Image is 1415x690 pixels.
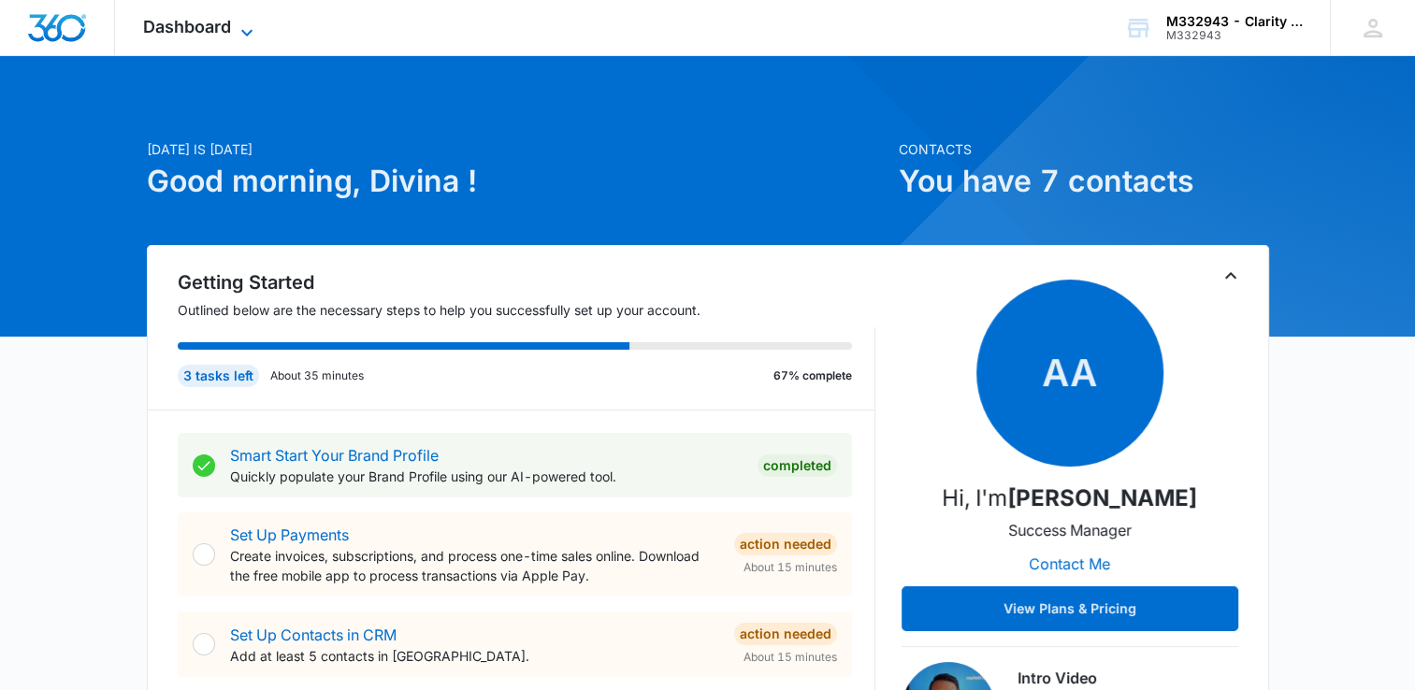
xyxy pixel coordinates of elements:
h2: Getting Started [178,268,875,296]
a: Set Up Contacts in CRM [230,625,397,644]
a: Set Up Payments [230,525,349,544]
strong: [PERSON_NAME] [1007,484,1197,511]
p: About 35 minutes [270,367,364,384]
a: Smart Start Your Brand Profile [230,446,439,465]
span: Dashboard [143,17,231,36]
p: Contacts [899,139,1269,159]
div: account id [1166,29,1303,42]
h3: Intro Video [1018,667,1238,689]
button: Contact Me [1010,541,1129,586]
p: Quickly populate your Brand Profile using our AI-powered tool. [230,467,743,486]
div: Action Needed [734,533,837,555]
p: 67% complete [773,367,852,384]
span: AA [976,280,1163,467]
button: Toggle Collapse [1220,265,1242,287]
span: About 15 minutes [744,559,837,576]
div: account name [1166,14,1303,29]
p: Add at least 5 contacts in [GEOGRAPHIC_DATA]. [230,646,719,666]
p: Outlined below are the necessary steps to help you successfully set up your account. [178,300,875,320]
button: View Plans & Pricing [902,586,1238,631]
h1: Good morning, Divina ! [147,159,888,204]
div: Action Needed [734,623,837,645]
div: 3 tasks left [178,365,259,387]
div: Completed [758,454,837,477]
p: [DATE] is [DATE] [147,139,888,159]
h1: You have 7 contacts [899,159,1269,204]
p: Hi, I'm [942,482,1197,515]
p: Create invoices, subscriptions, and process one-time sales online. Download the free mobile app t... [230,546,719,585]
p: Success Manager [1008,519,1132,541]
span: About 15 minutes [744,649,837,666]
